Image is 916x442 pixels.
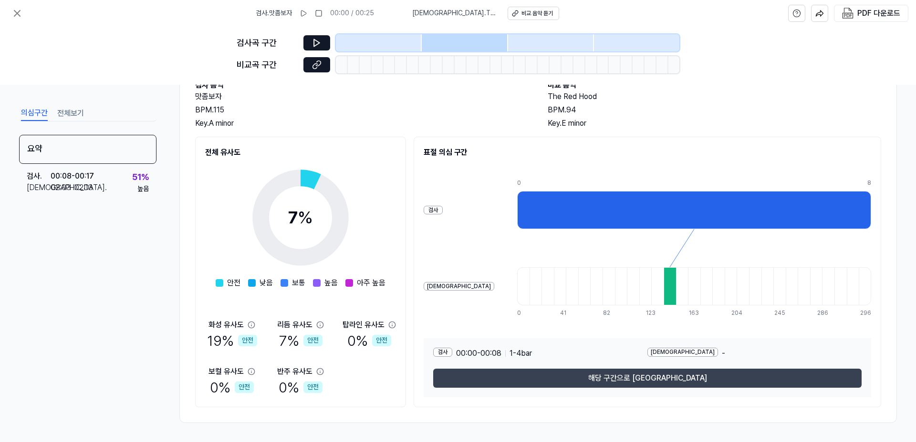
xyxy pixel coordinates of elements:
div: 반주 유사도 [277,366,312,377]
div: 안전 [235,382,254,393]
span: % [298,207,313,228]
div: 7 % [279,331,323,351]
h2: The Red Hood [548,91,881,102]
button: help [788,5,805,22]
h2: 검사 음악 [195,80,529,91]
div: 보컬 유사도 [208,366,244,377]
div: 안전 [238,335,257,346]
div: 0 [517,179,867,187]
div: 탑라인 유사도 [343,319,385,331]
span: 1 - 4 bar [510,348,532,359]
div: PDF 다운로드 [857,7,900,20]
div: Key. E minor [548,118,881,129]
div: 안전 [303,382,323,393]
div: 0 % [210,377,254,397]
div: 비교 음악 듣기 [521,10,553,18]
div: 0 % [279,377,323,397]
div: 00:08 - 00:17 [51,171,94,182]
div: 화성 유사도 [208,319,244,331]
h2: 전체 유사도 [205,147,396,158]
div: 123 [646,309,658,317]
div: 163 [689,309,701,317]
h2: 표절 의심 구간 [424,147,871,158]
div: [DEMOGRAPHIC_DATA] [424,282,494,291]
div: BPM. 94 [548,104,881,116]
div: 02:03 - 02:13 [51,182,93,193]
span: 검사 . 맛좀보자 [256,9,292,18]
svg: help [792,9,801,18]
div: 8 [867,179,871,187]
div: 7 [288,205,313,231]
button: PDF 다운로드 [840,5,902,21]
span: 아주 높음 [357,277,385,289]
div: 안전 [303,335,323,346]
div: BPM. 115 [195,104,529,116]
button: 해당 구간으로 [GEOGRAPHIC_DATA] [433,369,862,388]
div: 검사곡 구간 [237,36,298,50]
div: 245 [774,309,787,317]
div: 0 % [347,331,391,351]
div: 리듬 유사도 [277,319,312,331]
div: 00:00 / 00:25 [330,9,374,18]
div: 검사 [424,206,443,215]
button: 의심구간 [21,106,48,121]
img: share [815,9,824,18]
div: 41 [560,309,572,317]
button: 비교 음악 듣기 [508,7,559,20]
div: Key. A minor [195,118,529,129]
span: 보통 [292,277,305,289]
div: 82 [603,309,615,317]
div: 204 [731,309,744,317]
div: 0 [517,309,530,317]
button: 전체보기 [57,106,84,121]
span: 높음 [324,277,338,289]
div: - [647,348,862,359]
div: [DEMOGRAPHIC_DATA] . [27,182,51,193]
div: 51 % [132,171,149,184]
span: 낮음 [260,277,273,289]
div: 높음 [137,184,149,194]
h2: 비교 음악 [548,80,881,91]
div: 296 [860,309,871,317]
div: 안전 [372,335,391,346]
div: 비교곡 구간 [237,58,298,72]
span: 00:00 - 00:08 [456,348,501,359]
div: 검사 [433,348,452,357]
div: 19 % [207,331,257,351]
h2: 맛좀보자 [195,91,529,102]
div: [DEMOGRAPHIC_DATA] [647,348,718,357]
div: 286 [817,309,830,317]
span: [DEMOGRAPHIC_DATA] . The Red Hood [412,9,496,18]
div: 요약 [19,135,156,164]
img: PDF Download [842,8,854,19]
div: 검사 . [27,171,51,182]
span: 안전 [227,277,240,289]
